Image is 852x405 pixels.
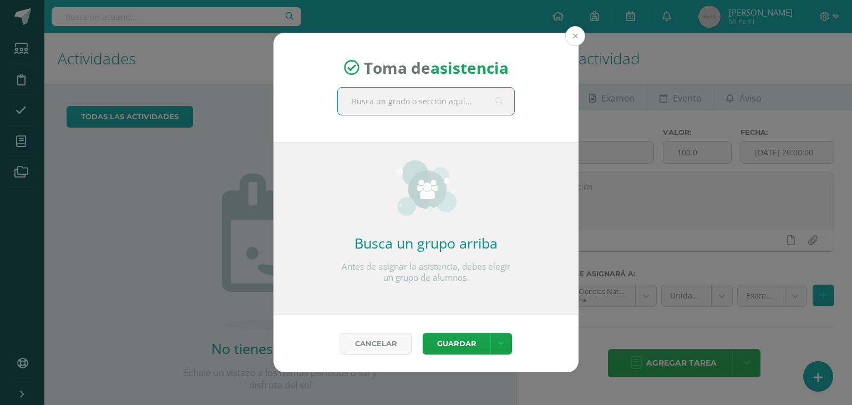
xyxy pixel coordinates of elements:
[337,261,515,283] p: Antes de asignar la asistencia, debes elegir un grupo de alumnos.
[396,160,457,216] img: groups_small.png
[337,234,515,252] h2: Busca un grupo arriba
[430,57,509,78] strong: asistencia
[565,26,585,46] button: Close (Esc)
[364,57,509,78] span: Toma de
[338,88,514,115] input: Busca un grado o sección aquí...
[341,333,412,355] a: Cancelar
[423,333,490,355] button: Guardar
